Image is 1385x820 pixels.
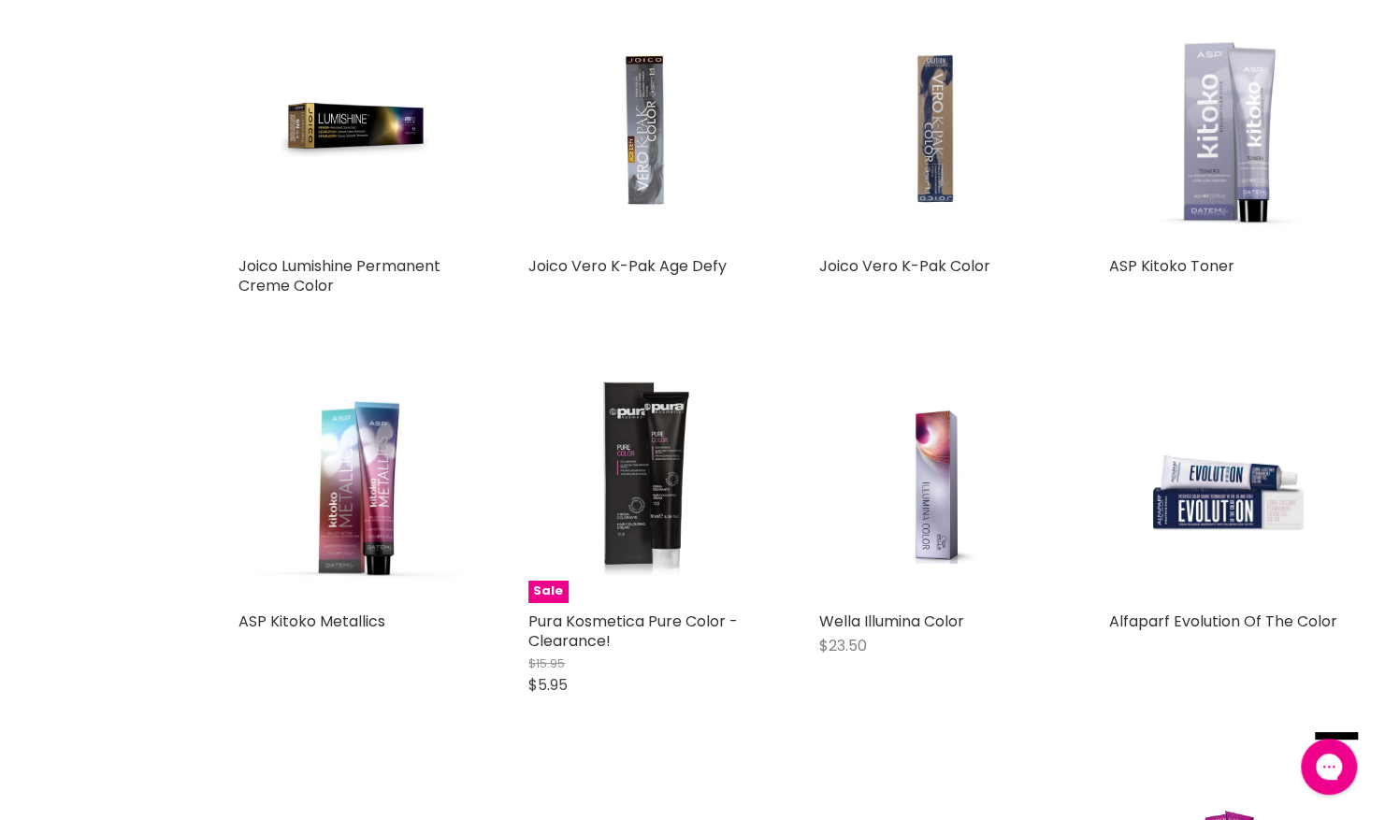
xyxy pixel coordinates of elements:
span: $5.95 [528,674,568,696]
span: Sale [528,581,568,602]
a: Pura Kosmetica Pure Color - Clearance! [528,611,738,652]
a: Joico Vero K-Pak Color [819,13,1053,247]
span: $15.95 [528,655,565,672]
a: Wella Illumina Color [819,368,1053,602]
a: ASP Kitoko Toner [1109,13,1343,247]
span: $23.50 [819,635,867,656]
a: Joico Lumishine Permanent Creme Color [238,255,440,296]
img: Pura Kosmetica Pure Color - Clearance! [568,368,724,602]
a: Wella Illumina Color [819,611,964,632]
a: Joico Vero K-Pak Age Defy [528,13,762,247]
img: Joico Lumishine Permanent Creme Color [278,13,434,247]
a: Alfaparf Evolution Of The Color [1109,611,1337,632]
a: Joico Vero K-Pak Color [819,255,990,277]
a: Pura Kosmetica Pure Color - Clearance!Sale [528,368,762,602]
img: ASP Kitoko Metallics [238,369,472,602]
img: ASP Kitoko Toner [1109,13,1343,246]
img: Alfaparf Evolution Of The Color [1109,368,1343,602]
a: Joico Lumishine Permanent Creme Color [238,13,472,247]
img: Wella Illumina Color [858,368,1014,602]
a: ASP Kitoko Metallics [238,611,385,632]
iframe: Gorgias live chat messenger [1291,732,1366,801]
a: ASP Kitoko Toner [1109,255,1234,277]
a: Joico Vero K-Pak Age Defy [528,255,727,277]
img: Joico Vero K-Pak Color [858,13,1014,247]
img: Joico Vero K-Pak Age Defy [568,13,724,247]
